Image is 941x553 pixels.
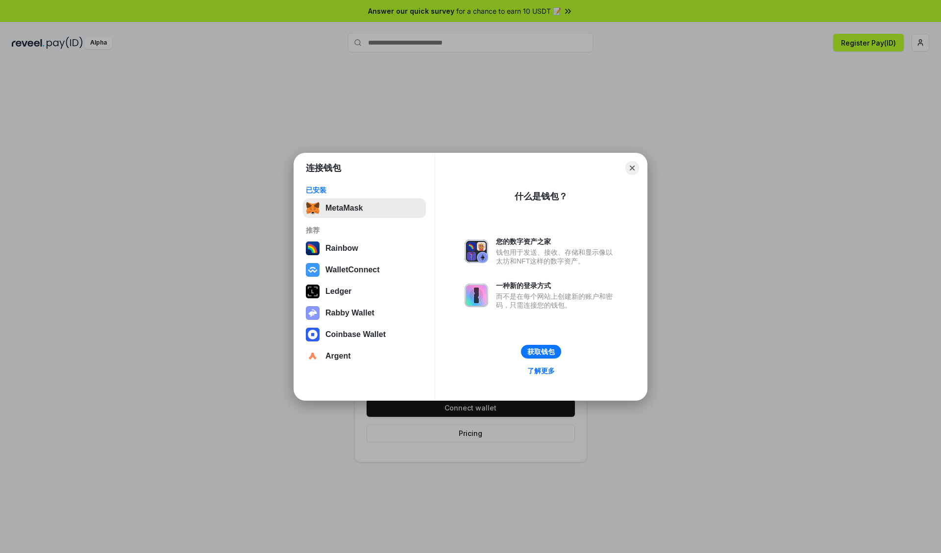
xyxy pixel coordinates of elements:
[625,161,639,175] button: Close
[325,204,363,213] div: MetaMask
[303,303,426,323] button: Rabby Wallet
[306,306,320,320] img: svg+xml,%3Csvg%20xmlns%3D%22http%3A%2F%2Fwww.w3.org%2F2000%2Fsvg%22%20fill%3D%22none%22%20viewBox...
[306,349,320,363] img: svg+xml,%3Csvg%20width%3D%2228%22%20height%3D%2228%22%20viewBox%3D%220%200%2028%2028%22%20fill%3D...
[515,191,568,202] div: 什么是钱包？
[306,186,423,194] div: 已安装
[325,265,380,274] div: WalletConnect
[527,347,555,356] div: 获取钱包
[303,239,426,258] button: Rainbow
[303,325,426,344] button: Coinbase Wallet
[465,284,488,307] img: svg+xml,%3Csvg%20xmlns%3D%22http%3A%2F%2Fwww.w3.org%2F2000%2Fsvg%22%20fill%3D%22none%22%20viewBox...
[303,198,426,218] button: MetaMask
[325,309,374,317] div: Rabby Wallet
[325,330,386,339] div: Coinbase Wallet
[306,241,320,255] img: svg+xml,%3Csvg%20width%3D%22120%22%20height%3D%22120%22%20viewBox%3D%220%200%20120%20120%22%20fil...
[496,281,618,290] div: 一种新的登录方式
[306,328,320,341] img: svg+xml,%3Csvg%20width%3D%2228%22%20height%3D%2228%22%20viewBox%3D%220%200%2028%2028%22%20fill%3D...
[325,287,351,296] div: Ledger
[306,201,320,215] img: svg+xml,%3Csvg%20fill%3D%22none%22%20height%3D%2233%22%20viewBox%3D%220%200%2035%2033%22%20width%...
[303,282,426,301] button: Ledger
[306,263,320,277] img: svg+xml,%3Csvg%20width%3D%2228%22%20height%3D%2228%22%20viewBox%3D%220%200%2028%2028%22%20fill%3D...
[325,244,358,253] div: Rainbow
[496,292,618,310] div: 而不是在每个网站上创建新的账户和密码，只需连接您的钱包。
[496,237,618,246] div: 您的数字资产之家
[521,364,561,377] a: 了解更多
[303,260,426,280] button: WalletConnect
[306,226,423,235] div: 推荐
[527,366,555,375] div: 了解更多
[306,285,320,298] img: svg+xml,%3Csvg%20xmlns%3D%22http%3A%2F%2Fwww.w3.org%2F2000%2Fsvg%22%20width%3D%2228%22%20height%3...
[496,248,618,265] div: 钱包用于发送、接收、存储和显示像以太坊和NFT这样的数字资产。
[303,346,426,366] button: Argent
[521,345,561,359] button: 获取钱包
[465,240,488,263] img: svg+xml,%3Csvg%20xmlns%3D%22http%3A%2F%2Fwww.w3.org%2F2000%2Fsvg%22%20fill%3D%22none%22%20viewBox...
[306,162,341,174] h1: 连接钱包
[325,352,351,361] div: Argent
